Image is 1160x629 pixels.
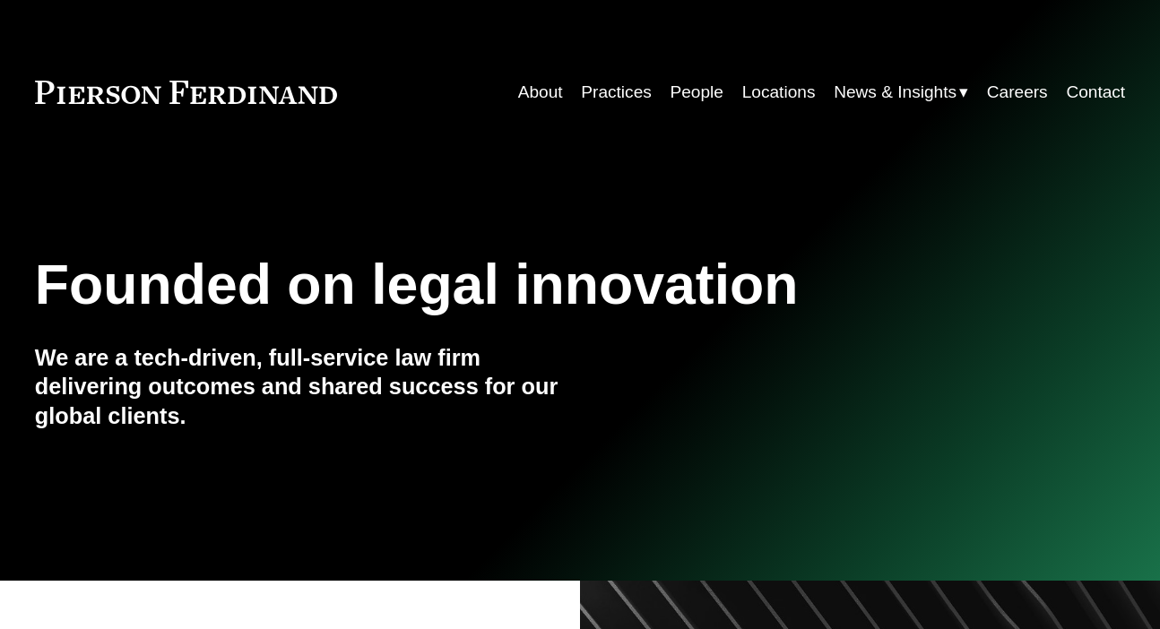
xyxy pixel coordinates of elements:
[1066,75,1125,109] a: Contact
[671,75,723,109] a: People
[35,343,580,429] h4: We are a tech-driven, full-service law firm delivering outcomes and shared success for our global...
[742,75,816,109] a: Locations
[581,75,652,109] a: Practices
[35,253,944,317] h1: Founded on legal innovation
[834,77,957,108] span: News & Insights
[834,75,968,109] a: folder dropdown
[987,75,1048,109] a: Careers
[518,75,563,109] a: About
